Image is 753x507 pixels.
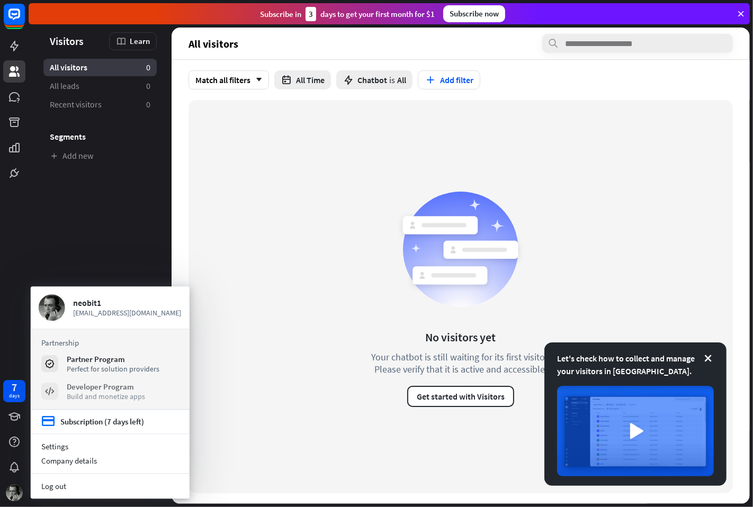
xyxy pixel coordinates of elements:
button: Get started with Visitors [407,386,514,407]
a: Settings [31,439,190,454]
div: Subscribe in days to get your first month for $1 [260,7,435,21]
span: All visitors [50,62,87,73]
div: neobit1 [73,297,182,308]
a: All leads 0 [43,77,157,95]
i: credit_card [41,415,55,428]
div: Build and monetize apps [67,392,145,401]
div: Developer Program [67,382,145,392]
span: Chatbot [357,75,387,85]
div: Perfect for solution providers [67,364,159,374]
div: Your chatbot is still waiting for its first visitor. Please verify that it is active and accessible. [352,351,569,375]
div: 7 [12,383,17,392]
span: Visitors [50,35,84,47]
div: Let's check how to collect and manage your visitors in [GEOGRAPHIC_DATA]. [557,352,714,377]
span: is [389,75,395,85]
span: Learn [130,36,150,46]
a: Log out [31,479,190,493]
button: Open LiveChat chat widget [8,4,40,36]
div: Company details [31,454,190,468]
div: days [9,392,20,400]
a: Recent visitors 0 [43,96,157,113]
a: Developer Program Build and monetize apps [41,382,179,401]
a: 7 days [3,380,25,402]
h3: Segments [43,131,157,142]
aside: 0 [146,99,150,110]
span: All [397,75,406,85]
h3: Partnership [41,338,179,348]
button: All Time [274,70,331,89]
a: Add new [43,147,157,165]
div: Subscription (7 days left) [60,417,144,427]
div: Subscribe now [443,5,505,22]
aside: 0 [146,80,150,92]
button: Add filter [418,70,480,89]
img: image [557,386,714,476]
div: No visitors yet [426,330,496,345]
aside: 0 [146,62,150,73]
span: All visitors [189,38,238,50]
i: arrow_down [250,77,262,83]
div: Match all filters [189,70,269,89]
span: [EMAIL_ADDRESS][DOMAIN_NAME] [73,308,182,318]
span: All leads [50,80,79,92]
div: 3 [306,7,316,21]
a: credit_card Subscription (7 days left) [41,415,144,428]
span: Recent visitors [50,99,102,110]
a: Partner Program Perfect for solution providers [41,354,179,373]
a: neobit1 [EMAIL_ADDRESS][DOMAIN_NAME] [39,294,182,321]
div: Partner Program [67,354,159,364]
